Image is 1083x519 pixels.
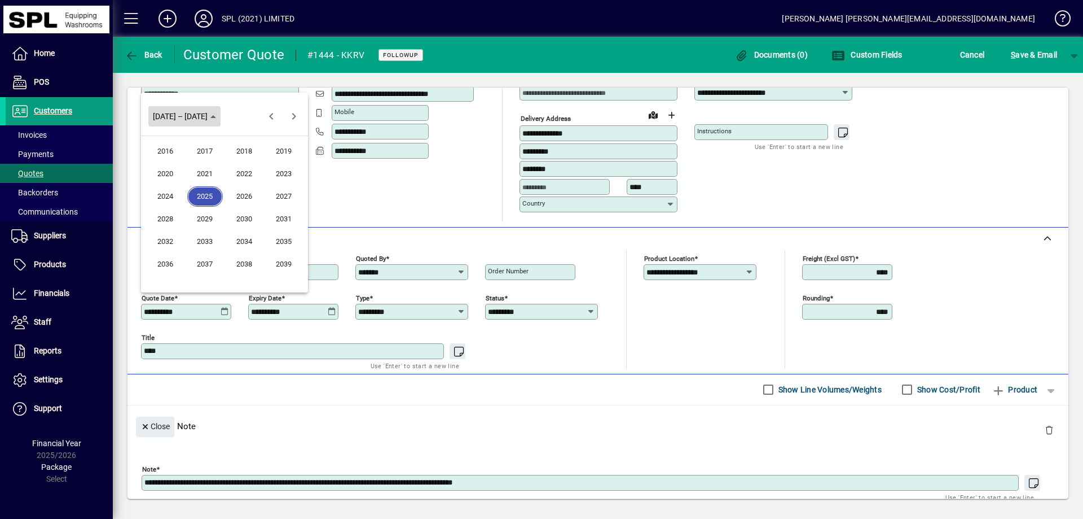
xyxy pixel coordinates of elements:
[266,254,302,274] span: 2039
[185,163,224,185] button: 2021
[187,254,223,274] span: 2037
[266,232,302,252] span: 2035
[146,253,185,276] button: 2036
[224,163,264,185] button: 2022
[224,208,264,230] button: 2030
[266,141,302,162] span: 2019
[148,186,183,207] span: 2024
[187,164,223,184] span: 2021
[266,209,302,229] span: 2031
[264,208,303,230] button: 2031
[224,185,264,208] button: 2026
[227,186,262,207] span: 2026
[146,163,185,185] button: 2020
[224,230,264,253] button: 2034
[146,208,185,230] button: 2028
[185,185,224,208] button: 2025
[227,254,262,274] span: 2038
[146,230,185,253] button: 2032
[187,232,223,252] span: 2033
[153,112,208,121] span: [DATE] – [DATE]
[187,141,223,162] span: 2017
[260,105,283,128] button: Previous 24 years
[187,209,223,229] span: 2029
[187,186,223,207] span: 2025
[148,106,221,127] button: Choose date
[146,140,185,163] button: 2016
[264,140,303,163] button: 2019
[148,254,183,274] span: 2036
[148,141,183,162] span: 2016
[227,209,262,229] span: 2030
[185,140,224,163] button: 2017
[185,208,224,230] button: 2029
[264,185,303,208] button: 2027
[224,140,264,163] button: 2018
[227,141,262,162] span: 2018
[264,253,303,276] button: 2039
[264,230,303,253] button: 2035
[224,253,264,276] button: 2038
[148,232,183,252] span: 2032
[185,230,224,253] button: 2033
[146,185,185,208] button: 2024
[227,232,262,252] span: 2034
[148,164,183,184] span: 2020
[148,209,183,229] span: 2028
[264,163,303,185] button: 2023
[185,253,224,276] button: 2037
[227,164,262,184] span: 2022
[283,105,305,128] button: Next 24 years
[266,186,302,207] span: 2027
[266,164,302,184] span: 2023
